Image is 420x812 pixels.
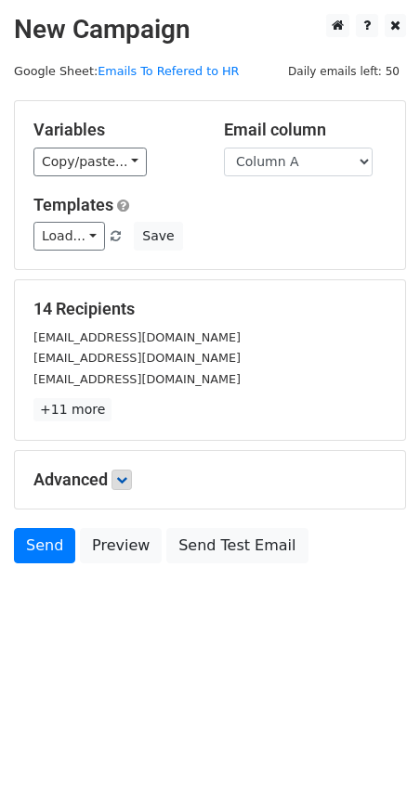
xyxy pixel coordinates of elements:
[33,470,387,490] h5: Advanced
[33,372,241,386] small: [EMAIL_ADDRESS][DOMAIN_NAME]
[282,64,406,78] a: Daily emails left: 50
[80,528,162,563] a: Preview
[33,195,113,214] a: Templates
[166,528,308,563] a: Send Test Email
[282,61,406,82] span: Daily emails left: 50
[134,222,182,251] button: Save
[33,222,105,251] a: Load...
[33,148,147,176] a: Copy/paste...
[33,351,241,365] small: [EMAIL_ADDRESS][DOMAIN_NAME]
[33,398,112,421] a: +11 more
[14,64,239,78] small: Google Sheet:
[33,120,196,140] h5: Variables
[33,299,387,319] h5: 14 Recipients
[14,14,406,45] h2: New Campaign
[224,120,387,140] h5: Email column
[327,723,420,812] iframe: Chat Widget
[98,64,239,78] a: Emails To Refered to HR
[33,330,241,344] small: [EMAIL_ADDRESS][DOMAIN_NAME]
[14,528,75,563] a: Send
